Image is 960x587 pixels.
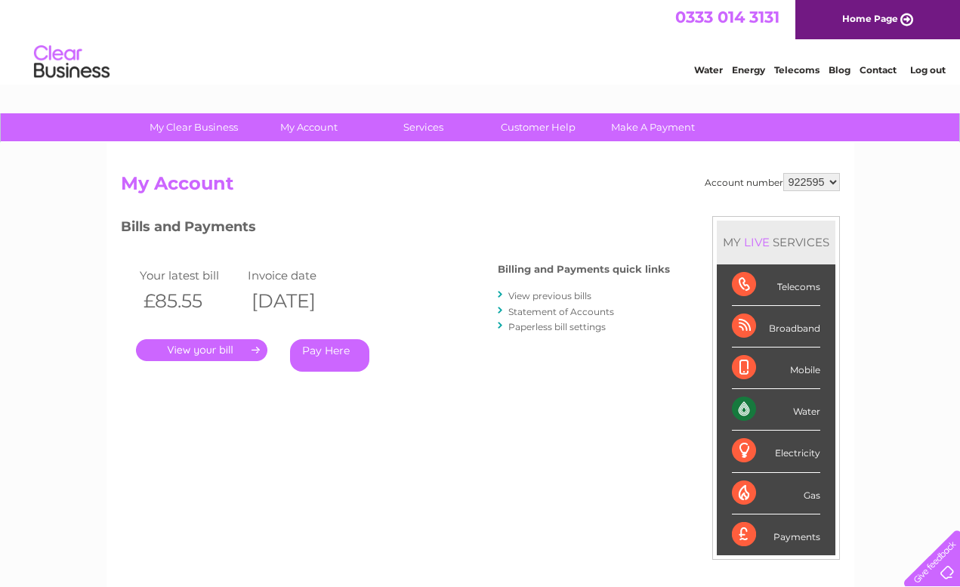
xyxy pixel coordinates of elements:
[705,173,840,191] div: Account number
[717,221,835,264] div: MY SERVICES
[121,216,670,243] h3: Bills and Payments
[860,64,897,76] a: Contact
[732,348,820,389] div: Mobile
[508,321,606,332] a: Paperless bill settings
[290,339,369,372] a: Pay Here
[33,39,110,85] img: logo.png
[829,64,850,76] a: Blog
[361,113,486,141] a: Services
[508,306,614,317] a: Statement of Accounts
[732,431,820,472] div: Electricity
[476,113,600,141] a: Customer Help
[131,113,256,141] a: My Clear Business
[732,514,820,555] div: Payments
[246,113,371,141] a: My Account
[675,8,779,26] a: 0333 014 3131
[591,113,715,141] a: Make A Payment
[121,173,840,202] h2: My Account
[732,64,765,76] a: Energy
[136,286,245,317] th: £85.55
[732,306,820,348] div: Broadband
[741,235,773,249] div: LIVE
[136,339,267,361] a: .
[136,265,245,286] td: Your latest bill
[732,264,820,306] div: Telecoms
[732,389,820,431] div: Water
[910,64,946,76] a: Log out
[498,264,670,275] h4: Billing and Payments quick links
[774,64,820,76] a: Telecoms
[124,8,838,73] div: Clear Business is a trading name of Verastar Limited (registered in [GEOGRAPHIC_DATA] No. 3667643...
[508,290,591,301] a: View previous bills
[244,265,353,286] td: Invoice date
[244,286,353,317] th: [DATE]
[732,473,820,514] div: Gas
[694,64,723,76] a: Water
